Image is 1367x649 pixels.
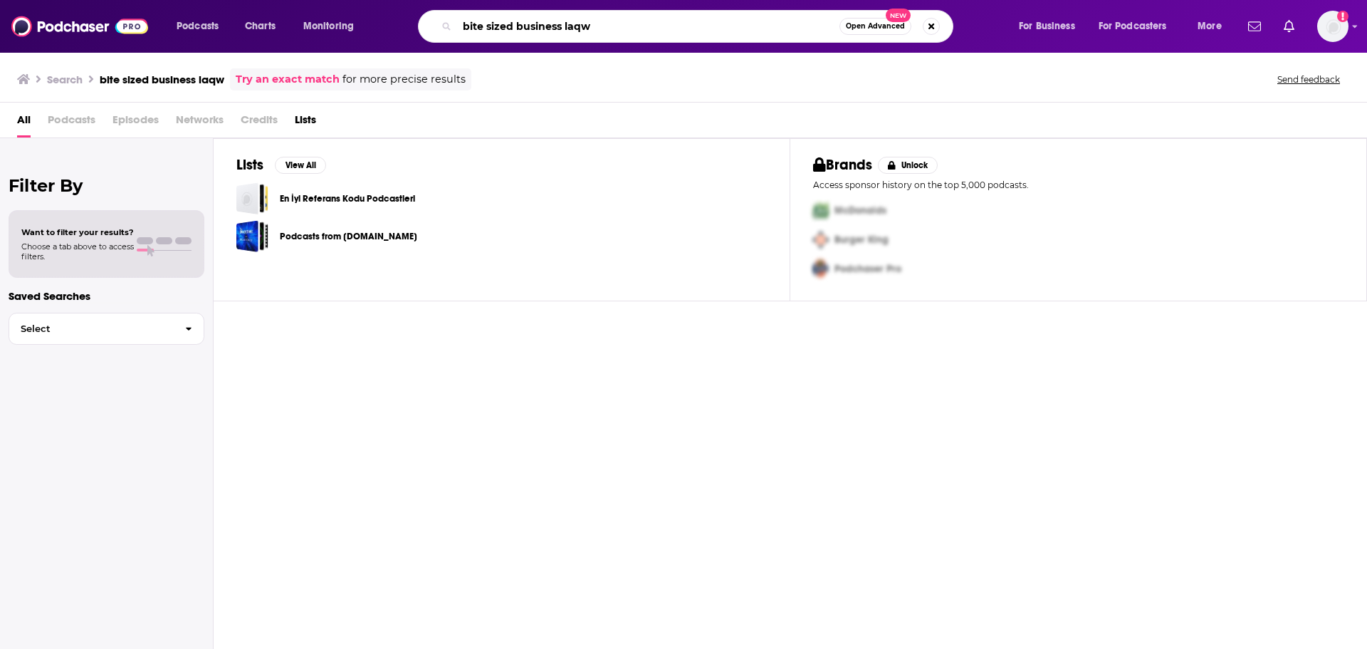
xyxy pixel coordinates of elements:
span: Podchaser Pro [834,263,901,275]
p: Access sponsor history on the top 5,000 podcasts. [813,180,1344,190]
span: Want to filter your results? [21,227,134,237]
h2: Filter By [9,175,204,196]
button: open menu [1188,15,1240,38]
button: Select [9,313,204,345]
img: Podchaser - Follow, Share and Rate Podcasts [11,13,148,40]
a: Charts [236,15,284,38]
div: Search podcasts, credits, & more... [431,10,967,43]
h3: Search [47,73,83,86]
span: Episodes [112,108,159,137]
a: All [17,108,31,137]
svg: Add a profile image [1337,11,1348,22]
img: User Profile [1317,11,1348,42]
h2: Brands [813,156,872,174]
a: Show notifications dropdown [1242,14,1267,38]
a: ListsView All [236,156,326,174]
span: Networks [176,108,224,137]
span: Charts [245,16,276,36]
h3: bite sized business laqw [100,73,224,86]
span: Logged in as tessvanden [1317,11,1348,42]
span: for more precise results [342,71,466,88]
span: For Business [1019,16,1075,36]
img: First Pro Logo [807,196,834,225]
span: Choose a tab above to access filters. [21,242,134,261]
span: Open Advanced [846,23,905,30]
a: En İyi Referans Kodu Podcastleri [236,182,268,214]
span: For Podcasters [1099,16,1167,36]
span: Podcasts [48,108,95,137]
img: Third Pro Logo [807,254,834,284]
span: Select [9,324,174,333]
button: open menu [167,15,237,38]
button: open menu [1009,15,1093,38]
button: View All [275,157,326,174]
img: Second Pro Logo [807,225,834,254]
span: New [886,9,911,22]
button: Open AdvancedNew [839,18,911,35]
span: Burger King [834,234,889,246]
button: Send feedback [1273,73,1344,85]
a: Podcasts from [DOMAIN_NAME] [280,229,417,244]
button: open menu [1089,15,1188,38]
a: En İyi Referans Kodu Podcastleri [280,191,415,207]
span: Credits [241,108,278,137]
a: Show notifications dropdown [1278,14,1300,38]
input: Search podcasts, credits, & more... [457,15,839,38]
span: McDonalds [834,204,886,217]
p: Saved Searches [9,289,204,303]
button: open menu [293,15,372,38]
h2: Lists [236,156,263,174]
a: Try an exact match [236,71,340,88]
span: Podcasts [177,16,219,36]
a: Lists [295,108,316,137]
span: Monitoring [303,16,354,36]
button: Show profile menu [1317,11,1348,42]
a: Podcasts from bitesz.com [236,220,268,252]
button: Unlock [878,157,938,174]
span: More [1198,16,1222,36]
